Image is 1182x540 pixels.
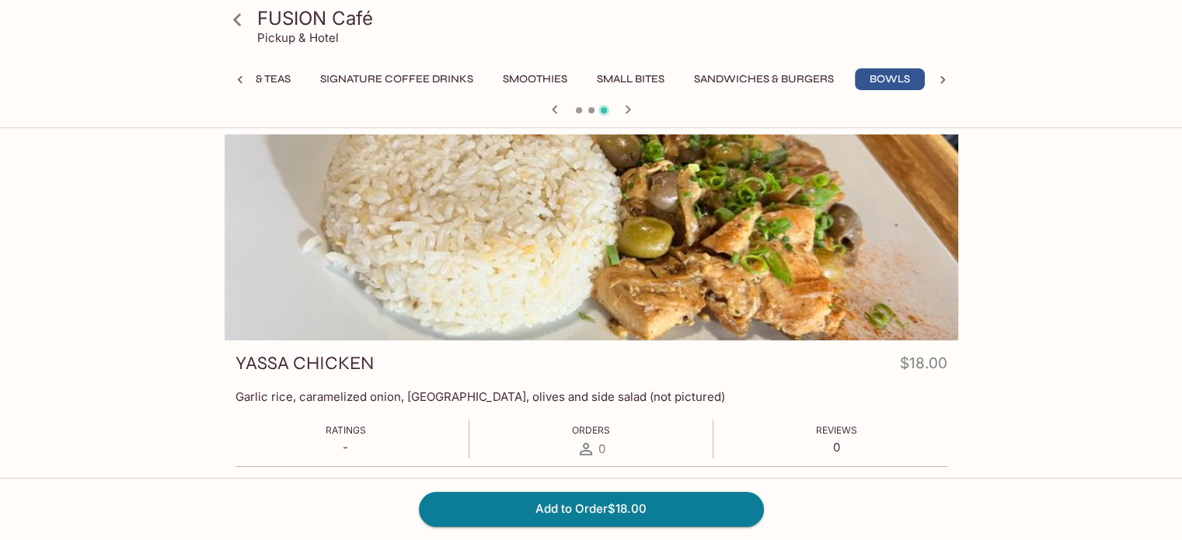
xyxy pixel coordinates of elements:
[588,68,673,90] button: Small Bites
[816,440,857,455] p: 0
[257,6,952,30] h3: FUSION Café
[326,440,366,455] p: -
[225,134,958,340] div: YASSA CHICKEN
[494,68,576,90] button: Smoothies
[816,424,857,436] span: Reviews
[257,30,339,45] p: Pickup & Hotel
[326,424,366,436] span: Ratings
[900,351,947,381] h4: $18.00
[419,492,764,526] button: Add to Order$18.00
[572,424,610,436] span: Orders
[598,441,605,456] span: 0
[235,389,947,404] p: Garlic rice, caramelized onion, [GEOGRAPHIC_DATA], olives and side salad (not pictured)
[235,351,374,375] h3: YASSA CHICKEN
[312,68,482,90] button: Signature Coffee Drinks
[685,68,842,90] button: Sandwiches & Burgers
[855,68,925,90] button: Bowls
